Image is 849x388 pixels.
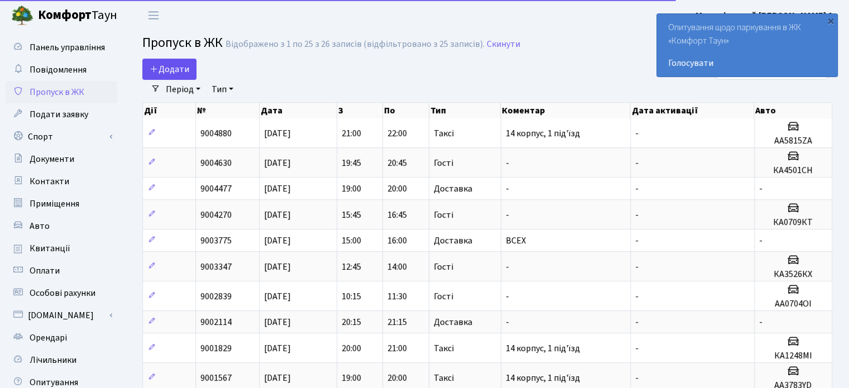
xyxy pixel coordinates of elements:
span: Оплати [30,265,60,277]
span: - [635,261,639,273]
h5: АА5815ZA [759,136,827,146]
span: - [506,290,509,303]
span: 9002114 [200,316,232,328]
span: Доставка [434,184,472,193]
span: Додати [150,63,189,75]
span: [DATE] [264,316,291,328]
span: Особові рахунки [30,287,95,299]
span: [DATE] [264,261,291,273]
span: 14 корпус, 1 під'їзд [506,372,580,384]
h5: КА4501СН [759,165,827,176]
h5: КА3526КХ [759,269,827,280]
span: Доставка [434,318,472,327]
span: [DATE] [264,183,291,195]
th: Тип [429,103,501,118]
span: 19:00 [342,372,361,384]
a: Подати заявку [6,103,117,126]
span: [DATE] [264,209,291,221]
span: Гості [434,262,453,271]
span: [DATE] [264,342,291,355]
span: 21:00 [342,127,361,140]
a: Оплати [6,260,117,282]
a: Контакти [6,170,117,193]
span: - [506,157,509,169]
span: Пропуск в ЖК [30,86,84,98]
span: 9004880 [200,127,232,140]
span: 14 корпус, 1 під'їзд [506,342,580,355]
span: 11:30 [387,290,407,303]
a: Документи [6,148,117,170]
span: 14 корпус, 1 під'їзд [506,127,580,140]
span: 9002839 [200,290,232,303]
span: 21:15 [387,316,407,328]
div: Опитування щодо паркування в ЖК «Комфорт Таун» [657,14,837,76]
span: 12:45 [342,261,361,273]
span: 9003775 [200,234,232,247]
a: Меленівський [PERSON_NAME] А. [695,9,836,22]
a: Спорт [6,126,117,148]
a: Панель управління [6,36,117,59]
div: Відображено з 1 по 25 з 26 записів (відфільтровано з 25 записів). [226,39,485,50]
a: Авто [6,215,117,237]
span: - [635,316,639,328]
span: 9003347 [200,261,232,273]
th: Дії [143,103,196,118]
span: Авто [30,220,50,232]
span: Контакти [30,175,69,188]
span: Приміщення [30,198,79,210]
th: По [383,103,429,118]
span: 20:45 [387,157,407,169]
th: Коментар [501,103,630,118]
th: № [196,103,260,118]
span: ВСЕХ [506,234,526,247]
span: - [635,209,639,221]
span: - [635,372,639,384]
a: Пропуск в ЖК [6,81,117,103]
span: [DATE] [264,157,291,169]
a: Голосувати [668,56,826,70]
span: - [635,127,639,140]
span: Квитанції [30,242,70,255]
span: - [635,290,639,303]
span: - [635,157,639,169]
span: Панель управління [30,41,105,54]
a: [DOMAIN_NAME] [6,304,117,327]
span: - [506,183,509,195]
span: Документи [30,153,74,165]
span: 9001829 [200,342,232,355]
span: - [635,342,639,355]
span: - [759,234,762,247]
span: - [506,209,509,221]
span: Подати заявку [30,108,88,121]
span: 22:00 [387,127,407,140]
h5: АА0704ОІ [759,299,827,309]
a: Квитанції [6,237,117,260]
span: - [759,183,762,195]
span: Повідомлення [30,64,87,76]
span: 20:00 [387,372,407,384]
span: 16:00 [387,234,407,247]
span: 15:45 [342,209,361,221]
th: З [337,103,383,118]
span: [DATE] [264,234,291,247]
a: Додати [142,59,196,80]
span: [DATE] [264,127,291,140]
a: Повідомлення [6,59,117,81]
img: logo.png [11,4,33,27]
a: Лічильники [6,349,117,371]
span: - [635,234,639,247]
a: Особові рахунки [6,282,117,304]
span: 20:15 [342,316,361,328]
span: 20:00 [342,342,361,355]
span: 19:45 [342,157,361,169]
a: Період [161,80,205,99]
span: Таксі [434,344,454,353]
span: - [506,261,509,273]
span: 20:00 [387,183,407,195]
span: Гості [434,292,453,301]
th: Дата активації [630,103,754,118]
span: 16:45 [387,209,407,221]
h5: КА0709КТ [759,217,827,228]
span: [DATE] [264,290,291,303]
